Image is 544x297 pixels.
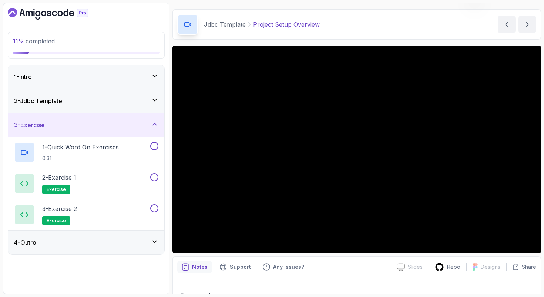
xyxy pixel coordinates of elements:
h3: 3 - Exercise [14,121,45,129]
button: next content [518,16,536,33]
iframe: 2 - Overview [172,46,541,253]
a: Dashboard [8,8,105,20]
p: Repo [447,263,460,271]
p: 0:31 [42,155,119,162]
p: Jdbc Template [204,20,246,29]
p: Notes [192,263,208,271]
button: 1-Quick Word On Exercises0:31 [14,142,158,163]
button: Support button [215,261,255,273]
button: 2-Jdbc Template [8,89,164,113]
p: 1 - Quick Word On Exercises [42,143,119,152]
button: previous content [498,16,516,33]
a: Repo [429,263,466,272]
p: Any issues? [273,263,304,271]
button: 4-Outro [8,231,164,254]
p: Slides [408,263,423,271]
button: Share [506,263,536,271]
button: 3-Exercise [8,113,164,137]
span: exercise [47,218,66,224]
p: Designs [481,263,500,271]
span: 11 % [13,37,24,45]
span: completed [13,37,55,45]
button: notes button [177,261,212,273]
p: 3 - Exercise 2 [42,204,77,213]
h3: 1 - Intro [14,72,32,81]
p: 2 - Exercise 1 [42,173,76,182]
h3: 4 - Outro [14,238,36,247]
button: 1-Intro [8,65,164,89]
h3: 2 - Jdbc Template [14,96,62,105]
span: exercise [47,187,66,192]
p: Share [522,263,536,271]
button: 2-Exercise 1exercise [14,173,158,194]
button: Feedback button [258,261,309,273]
p: Project Setup Overview [253,20,320,29]
button: 3-Exercise 2exercise [14,204,158,225]
p: Support [230,263,251,271]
